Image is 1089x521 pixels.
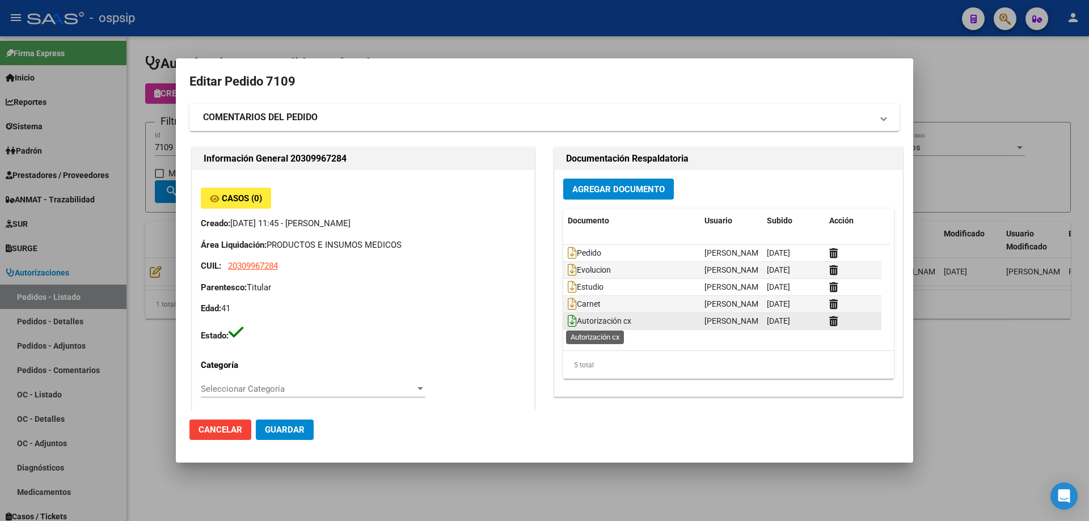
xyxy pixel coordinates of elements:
[704,265,765,274] span: [PERSON_NAME]
[568,300,601,309] span: Carnet
[203,111,318,124] strong: COMENTARIOS DEL PEDIDO
[201,281,526,294] p: Titular
[825,209,881,233] datatable-header-cell: Acción
[704,282,765,291] span: [PERSON_NAME]
[201,359,298,372] p: Categoría
[201,303,221,314] strong: Edad:
[201,188,271,209] button: Casos (0)
[201,218,230,228] strong: Creado:
[767,299,790,308] span: [DATE]
[201,240,267,250] strong: Área Liquidación:
[762,209,825,233] datatable-header-cell: Subido
[767,248,790,257] span: [DATE]
[256,420,314,440] button: Guardar
[568,283,603,292] span: Estudio
[201,331,229,341] strong: Estado:
[568,266,611,275] span: Evolucion
[829,216,854,225] span: Acción
[563,209,700,233] datatable-header-cell: Documento
[189,104,900,131] mat-expansion-panel-header: COMENTARIOS DEL PEDIDO
[563,351,894,379] div: 5 total
[265,425,305,435] span: Guardar
[563,179,674,200] button: Agregar Documento
[222,193,262,204] span: Casos (0)
[704,299,765,308] span: [PERSON_NAME]
[1050,482,1078,510] div: Open Intercom Messenger
[201,282,247,293] strong: Parentesco:
[201,217,526,230] p: [DATE] 11:45 - [PERSON_NAME]
[767,316,790,325] span: [DATE]
[704,248,765,257] span: [PERSON_NAME]
[568,249,601,258] span: Pedido
[704,216,732,225] span: Usuario
[566,152,891,166] h2: Documentación Respaldatoria
[201,384,415,394] span: Seleccionar Categoría
[228,261,278,271] span: 20309967284
[704,316,765,325] span: [PERSON_NAME]
[767,282,790,291] span: [DATE]
[572,184,665,194] span: Agregar Documento
[204,152,523,166] h2: Información General 20309967284
[700,209,762,233] datatable-header-cell: Usuario
[767,216,792,225] span: Subido
[201,239,526,252] p: PRODUCTOS E INSUMOS MEDICOS
[189,71,900,92] h2: Editar Pedido 7109
[767,265,790,274] span: [DATE]
[189,420,251,440] button: Cancelar
[568,317,631,326] span: Autorización cx
[199,425,242,435] span: Cancelar
[568,216,609,225] span: Documento
[201,302,526,315] p: 41
[201,261,221,271] strong: CUIL:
